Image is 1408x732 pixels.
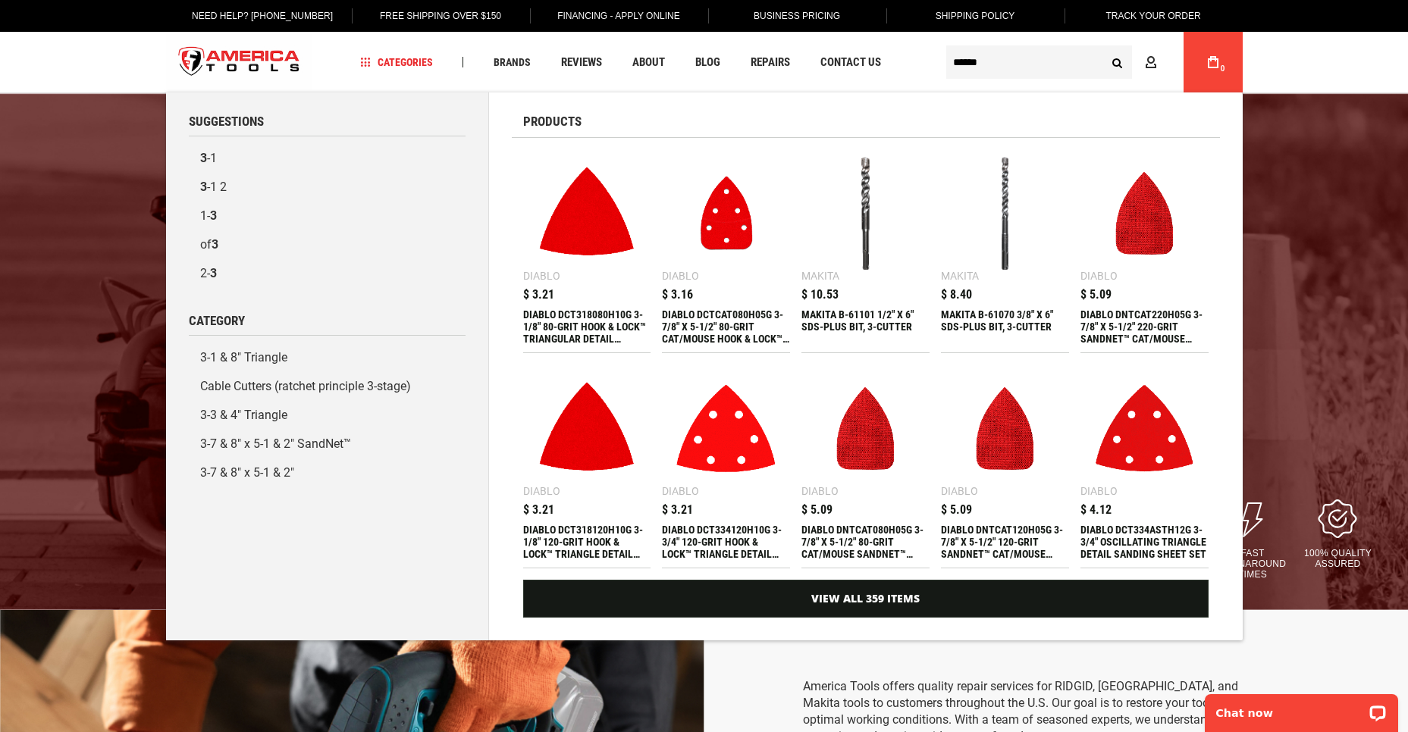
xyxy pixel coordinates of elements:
[189,430,466,458] a: 3-7 & 8" x 5-1 & 2" SandNet™
[801,271,839,281] div: Makita
[801,308,930,345] div: MAKITA B-61101 1/2
[523,115,582,128] span: Products
[670,372,782,485] img: DIABLO DCT334120H10G 3-3/4
[820,57,881,68] span: Contact Us
[1199,32,1228,92] a: 0
[941,504,972,516] span: $ 5.09
[1080,524,1209,560] div: DIABLO DCT334ASTH12G 3-3/4
[801,486,839,496] div: Diablo
[523,524,651,560] div: DIABLO DCT318120H10G 3-1/8
[189,115,264,128] span: Suggestions
[662,289,693,301] span: $ 3.16
[531,372,644,485] img: DIABLO DCT318120H10G 3-1/8
[1080,271,1118,281] div: Diablo
[200,151,207,165] b: 3
[353,52,440,73] a: Categories
[695,57,720,68] span: Blog
[1211,548,1294,580] p: Fast Turnaround Times
[189,372,466,401] a: Cable Cutters (ratchet principle 3-stage)
[1103,48,1132,77] button: Search
[809,157,922,270] img: MAKITA B-61101 1/2
[1088,157,1201,270] img: DIABLO DNTCAT220H05G 3-7/8
[189,259,466,288] a: 2-3
[166,34,313,91] a: store logo
[64,411,1344,460] p: RIDGID®, [PERSON_NAME]®, and Makita® Tools
[801,364,930,568] a: DIABLO DNTCAT080H05G 3-7/8 Diablo $ 5.09 DIABLO DNTCAT080H05G 3-7/8" X 5-1/2" 80-GRIT CAT/MOUSE S...
[1302,548,1374,569] p: 100% Quality Assured
[210,208,217,223] b: 3
[632,57,665,68] span: About
[941,364,1069,568] a: DIABLO DNTCAT120H05G 3-7/8 Diablo $ 5.09 DIABLO DNTCAT120H05G 3-7/8" X 5-1/2" 120-GRIT SANDNET™ C...
[166,34,313,91] img: America Tools
[1080,504,1112,516] span: $ 4.12
[688,52,727,73] a: Blog
[1221,64,1225,73] span: 0
[662,504,693,516] span: $ 3.21
[487,52,538,73] a: Brands
[523,580,1209,618] a: View All 359 Items
[941,486,978,496] div: Diablo
[662,364,790,568] a: DIABLO DCT334120H10G 3-3/4 Diablo $ 3.21 DIABLO DCT334120H10G 3-3/4" 120-GRIT HOOK & LOCK™ TRIANG...
[200,180,207,194] b: 3
[1080,364,1209,568] a: DIABLO DCT334ASTH12G 3-3/4 Diablo $ 4.12 DIABLO DCT334ASTH12G 3-3/4" OSCILLATING TRIANGLE DETAIL ...
[1080,308,1209,345] div: DIABLO DNTCAT220H05G 3-7/8
[949,157,1061,270] img: MAKITA B-61070 3/8
[360,57,433,67] span: Categories
[662,524,790,560] div: DIABLO DCT334120H10G 3-3/4
[1080,486,1118,496] div: Diablo
[801,504,833,516] span: $ 5.09
[523,289,554,301] span: $ 3.21
[936,11,1015,21] span: Shipping Policy
[744,52,797,73] a: Repairs
[523,149,651,352] a: DIABLO DCT318080H10G 3-1/8 Diablo $ 3.21 DIABLO DCT318080H10G 3-1/8" 80-GRIT HOOK & LOCK™ TRIANGU...
[662,308,790,345] div: DIABLO DCTCAT080H05G 3-7/8
[189,230,466,259] a: of3
[941,271,979,281] div: Makita
[189,458,466,487] a: 3-7 & 8" x 5-1 & 2"
[1080,289,1112,301] span: $ 5.09
[626,52,672,73] a: About
[189,314,245,327] span: Category
[523,504,554,516] span: $ 3.21
[523,364,651,568] a: DIABLO DCT318120H10G 3-1/8 Diablo $ 3.21 DIABLO DCT318120H10G 3-1/8" 120-GRIT HOOK & LOCK™ TRIANG...
[662,149,790,352] a: DIABLO DCTCAT080H05G 3-7/8 Diablo $ 3.16 DIABLO DCTCAT080H05G 3-7/8" X 5-1/2" 80-GRIT CAT/MOUSE H...
[189,202,466,230] a: 1-3
[949,372,1061,485] img: DIABLO DNTCAT120H05G 3-7/8
[189,144,466,173] a: 3-1
[670,157,782,270] img: DIABLO DCTCAT080H05G 3-7/8
[801,524,930,560] div: DIABLO DNTCAT080H05G 3-7/8
[189,173,466,202] a: 3-1 2
[554,52,609,73] a: Reviews
[801,289,839,301] span: $ 10.53
[751,57,790,68] span: Repairs
[561,57,602,68] span: Reviews
[523,486,560,496] div: Diablo
[814,52,888,73] a: Contact Us
[1088,372,1201,485] img: DIABLO DCT334ASTH12G 3-3/4
[189,343,466,372] a: 3-1 & 8" Triangle
[210,266,217,280] b: 3
[801,149,930,352] a: MAKITA B-61101 1/2 Makita $ 10.53 MAKITA B-61101 1/2" X 6" SDS-PLUS BIT, 3-CUTTER
[1195,684,1408,732] iframe: LiveChat chat widget
[941,308,1069,345] div: MAKITA B-61070 3/8
[189,401,466,430] a: 3-3 & 4" Triangle
[1080,149,1209,352] a: DIABLO DNTCAT220H05G 3-7/8 Diablo $ 5.09 DIABLO DNTCAT220H05G 3-7/8" X 5-1/2" 220-GRIT SANDNET™ C...
[523,308,651,345] div: DIABLO DCT318080H10G 3-1/8
[941,149,1069,352] a: MAKITA B-61070 3/8 Makita $ 8.40 MAKITA B-61070 3/8" X 6" SDS-PLUS BIT, 3-CUTTER
[523,271,560,281] div: Diablo
[662,271,699,281] div: Diablo
[531,157,644,270] img: DIABLO DCT318080H10G 3-1/8
[941,289,972,301] span: $ 8.40
[64,354,1344,404] h1: Expert Tool Repair Services for
[662,486,699,496] div: Diablo
[809,372,922,485] img: DIABLO DNTCAT080H05G 3-7/8
[494,57,531,67] span: Brands
[212,237,218,252] b: 3
[941,524,1069,560] div: DIABLO DNTCAT120H05G 3-7/8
